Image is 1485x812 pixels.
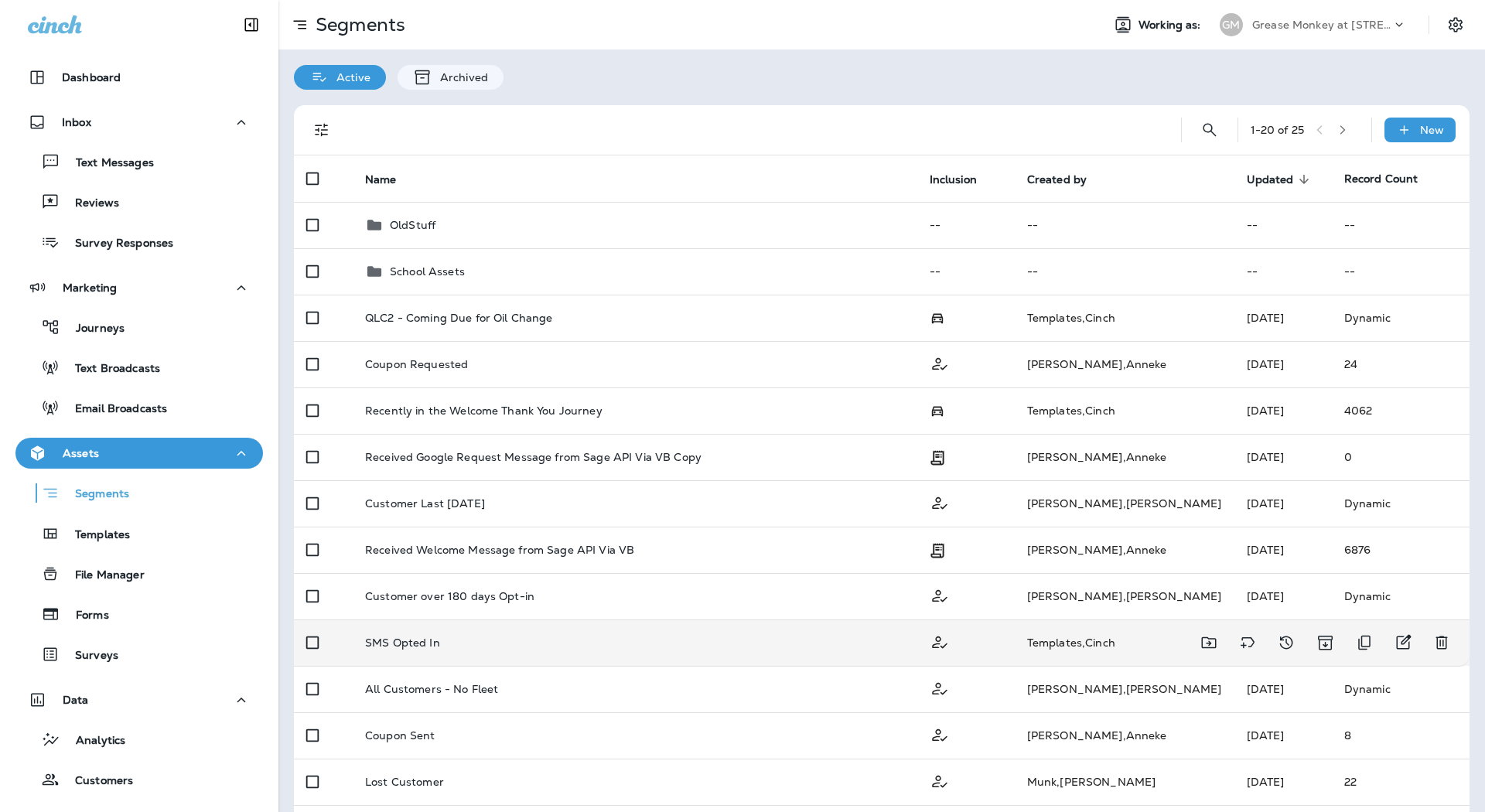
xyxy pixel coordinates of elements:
[15,763,263,796] button: Customers
[365,636,440,649] p: SMS Opted In
[917,248,1015,295] td: --
[365,776,444,788] p: Lost Customer
[1027,172,1107,186] span: Created by
[15,226,263,258] button: Survey Responses
[930,495,950,509] span: Customer Only
[917,202,1015,248] td: --
[306,114,337,145] button: Filters
[365,683,498,695] p: All Customers - No Fleet
[15,598,263,630] button: Forms
[1332,202,1470,248] td: --
[930,449,945,463] span: Transaction
[1193,627,1224,658] button: Move to folder
[60,568,145,583] p: File Manager
[1015,387,1234,434] td: Templates , Cinch
[60,362,160,377] p: Text Broadcasts
[1332,434,1470,480] td: 0
[60,774,133,789] p: Customers
[15,438,263,469] button: Assets
[1309,627,1341,658] button: Archive
[1015,248,1234,295] td: --
[1247,172,1314,186] span: Updated
[1194,114,1225,145] button: Search Segments
[60,322,125,336] p: Journeys
[930,172,997,186] span: Inclusion
[1234,480,1332,527] td: [DATE]
[15,62,263,93] button: Dashboard
[930,356,950,370] span: Customer Only
[1027,173,1087,186] span: Created by
[1015,202,1234,248] td: --
[1015,527,1234,573] td: [PERSON_NAME] , Anneke
[60,649,118,664] p: Surveys
[15,638,263,670] button: Surveys
[1234,295,1332,341] td: [DATE]
[1251,124,1304,136] div: 1 - 20 of 25
[1332,573,1470,619] td: Dynamic
[1332,527,1470,573] td: 6876
[60,734,125,749] p: Analytics
[1234,573,1332,619] td: [DATE]
[15,558,263,590] button: File Manager
[15,311,263,343] button: Journeys
[1247,173,1294,186] span: Updated
[309,13,405,36] p: Segments
[930,173,977,186] span: Inclusion
[60,487,129,503] p: Segments
[15,391,263,424] button: Email Broadcasts
[930,310,945,324] span: Possession
[1234,248,1332,295] td: --
[365,544,634,556] p: Received Welcome Message from Sage API Via VB
[1232,627,1263,658] button: Add tags
[1234,341,1332,387] td: [DATE]
[390,219,435,231] p: OldStuff
[1015,573,1234,619] td: [PERSON_NAME] , [PERSON_NAME]
[390,265,465,278] p: School Assets
[365,451,702,463] p: Received Google Request Message from Sage API Via VB Copy
[1332,759,1470,805] td: 22
[365,358,468,370] p: Coupon Requested
[365,729,435,742] p: Coupon Sent
[60,528,130,543] p: Templates
[1332,712,1470,759] td: 8
[365,172,417,186] span: Name
[1234,527,1332,573] td: [DATE]
[1015,434,1234,480] td: [PERSON_NAME] , Anneke
[1234,666,1332,712] td: [DATE]
[1349,627,1380,658] button: Duplicate Segment
[1442,11,1470,39] button: Settings
[432,71,488,84] p: Archived
[1420,124,1444,136] p: New
[63,694,89,706] p: Data
[930,773,950,787] span: Customer Only
[365,312,552,324] p: QLC2 - Coming Due for Oil Change
[15,272,263,303] button: Marketing
[15,107,263,138] button: Inbox
[1234,202,1332,248] td: --
[1332,387,1470,434] td: 4062
[1015,341,1234,387] td: [PERSON_NAME] , Anneke
[1332,341,1470,387] td: 24
[60,156,154,171] p: Text Messages
[63,281,117,294] p: Marketing
[1234,712,1332,759] td: [DATE]
[930,727,950,741] span: Customer Only
[1252,19,1391,31] p: Grease Monkey at [STREET_ADDRESS]
[15,186,263,218] button: Reviews
[1015,759,1234,805] td: Munk , [PERSON_NAME]
[1234,387,1332,434] td: [DATE]
[1271,627,1302,658] button: View Changelog
[63,447,99,459] p: Assets
[1388,627,1418,658] button: Edit
[1015,712,1234,759] td: [PERSON_NAME] , Anneke
[15,723,263,756] button: Analytics
[1015,480,1234,527] td: [PERSON_NAME] , [PERSON_NAME]
[15,517,263,550] button: Templates
[1234,434,1332,480] td: [DATE]
[365,497,485,510] p: Customer Last [DATE]
[365,173,397,186] span: Name
[60,402,167,417] p: Email Broadcasts
[930,681,950,694] span: Customer Only
[1138,19,1204,32] span: Working as:
[365,404,603,417] p: Recently in the Welcome Thank You Journey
